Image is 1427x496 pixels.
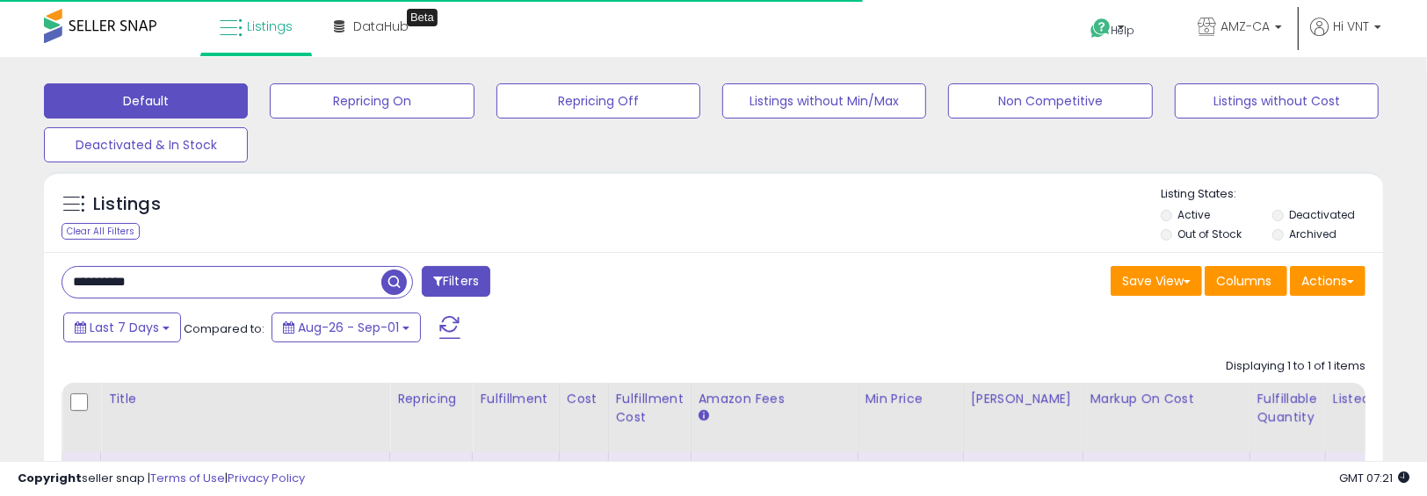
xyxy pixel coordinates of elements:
[228,470,305,486] a: Privacy Policy
[1083,383,1250,452] th: The percentage added to the cost of goods (COGS) that forms the calculator for Min & Max prices.
[567,390,601,408] div: Cost
[866,390,956,408] div: Min Price
[44,83,248,119] button: Default
[1161,186,1383,203] p: Listing States:
[1290,266,1365,296] button: Actions
[1310,18,1381,57] a: Hi VNT
[18,471,305,487] div: seller snap | |
[90,319,159,336] span: Last 7 Days
[480,390,551,408] div: Fulfillment
[93,192,161,217] h5: Listings
[1333,18,1369,35] span: Hi VNT
[1090,390,1242,408] div: Markup on Cost
[62,223,140,240] div: Clear All Filters
[1226,358,1365,375] div: Displaying 1 to 1 of 1 items
[1216,272,1271,290] span: Columns
[948,83,1152,119] button: Non Competitive
[699,408,709,424] small: Amazon Fees.
[1257,390,1318,427] div: Fulfillable Quantity
[353,18,409,35] span: DataHub
[1221,18,1270,35] span: AMZ-CA
[1076,4,1170,57] a: Help
[150,470,225,486] a: Terms of Use
[1289,207,1355,222] label: Deactivated
[1175,83,1379,119] button: Listings without Cost
[496,83,700,119] button: Repricing Off
[1339,470,1409,486] span: 2025-09-9 07:21 GMT
[1111,266,1202,296] button: Save View
[971,390,1076,408] div: [PERSON_NAME]
[397,390,465,408] div: Repricing
[407,9,438,26] div: Tooltip anchor
[272,313,421,342] button: Aug-26 - Sep-01
[63,313,181,342] button: Last 7 Days
[1205,266,1287,296] button: Columns
[1112,23,1135,38] span: Help
[298,319,399,336] span: Aug-26 - Sep-01
[1090,18,1112,40] i: Get Help
[722,83,926,119] button: Listings without Min/Max
[616,390,684,427] div: Fulfillment Cost
[44,127,248,162] button: Deactivated & In Stock
[422,266,490,297] button: Filters
[270,83,474,119] button: Repricing On
[247,18,293,35] span: Listings
[1177,207,1210,222] label: Active
[184,320,264,337] span: Compared to:
[108,390,382,408] div: Title
[1289,226,1336,241] label: Archived
[1177,226,1242,241] label: Out of Stock
[18,470,82,486] strong: Copyright
[699,390,851,408] div: Amazon Fees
